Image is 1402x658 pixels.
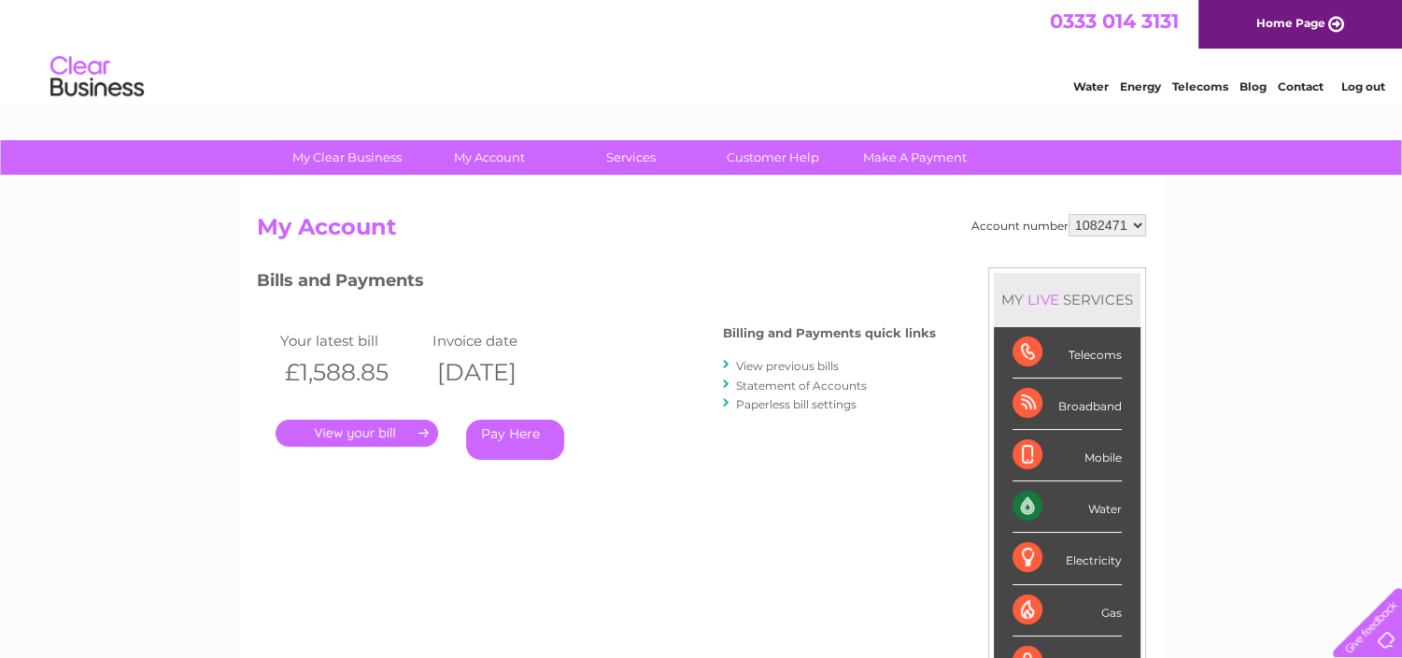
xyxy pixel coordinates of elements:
[412,140,566,175] a: My Account
[736,379,867,393] a: Statement of Accounts
[1013,533,1122,584] div: Electricity
[428,353,581,392] th: [DATE]
[466,420,564,460] a: Pay Here
[1340,79,1384,93] a: Log out
[276,353,429,392] th: £1,588.85
[1013,481,1122,533] div: Water
[270,140,424,175] a: My Clear Business
[1239,79,1267,93] a: Blog
[554,140,708,175] a: Services
[736,359,839,373] a: View previous bills
[257,214,1146,250] h2: My Account
[1278,79,1324,93] a: Contact
[1120,79,1161,93] a: Energy
[1013,430,1122,481] div: Mobile
[50,49,145,106] img: logo.png
[1024,291,1063,308] div: LIVE
[276,420,438,447] a: .
[736,397,857,411] a: Paperless bill settings
[1050,9,1179,33] a: 0333 014 3131
[1013,585,1122,637] div: Gas
[1013,327,1122,379] div: Telecoms
[971,214,1146,236] div: Account number
[1013,379,1122,430] div: Broadband
[1073,79,1109,93] a: Water
[257,267,936,300] h3: Bills and Payments
[276,328,429,353] td: Your latest bill
[428,328,581,353] td: Invoice date
[1172,79,1228,93] a: Telecoms
[838,140,992,175] a: Make A Payment
[261,10,1143,91] div: Clear Business is a trading name of Verastar Limited (registered in [GEOGRAPHIC_DATA] No. 3667643...
[723,326,936,340] h4: Billing and Payments quick links
[994,273,1140,326] div: MY SERVICES
[696,140,850,175] a: Customer Help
